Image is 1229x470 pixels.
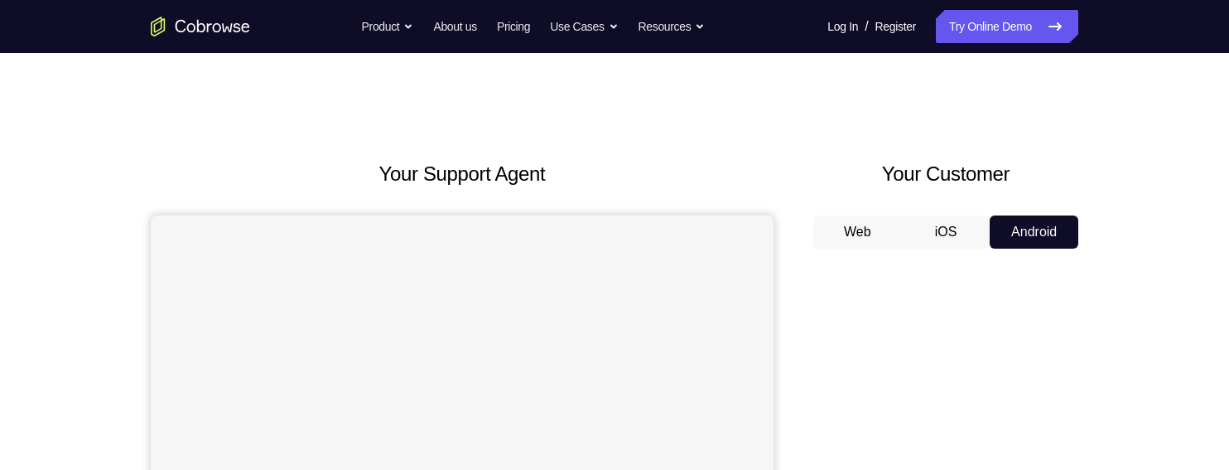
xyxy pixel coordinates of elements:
button: Web [813,216,902,249]
a: About us [433,10,476,43]
button: Resources [639,10,706,43]
a: Register [875,10,916,43]
h2: Your Support Agent [151,159,774,189]
button: Use Cases [550,10,618,43]
a: Pricing [497,10,530,43]
button: iOS [902,216,990,249]
h2: Your Customer [813,159,1078,189]
span: / [865,17,868,36]
a: Go to the home page [151,17,250,36]
button: Android [990,216,1078,249]
button: Product [362,10,414,43]
a: Log In [827,10,858,43]
a: Try Online Demo [936,10,1078,43]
